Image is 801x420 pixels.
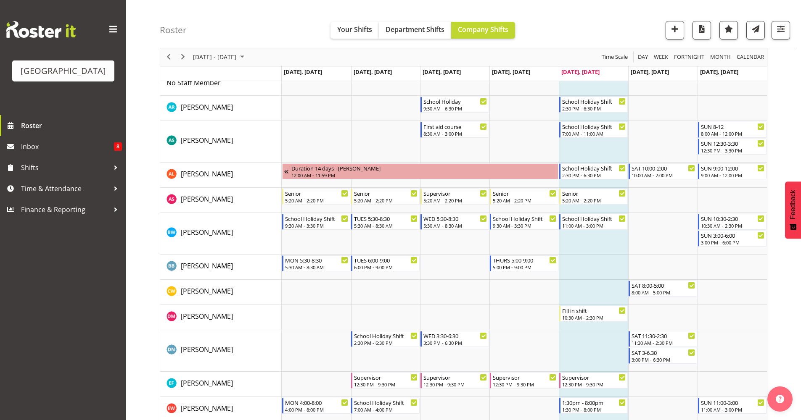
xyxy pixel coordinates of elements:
[285,406,349,413] div: 4:00 PM - 8:00 PM
[629,331,697,347] div: Drew Nielsen"s event - SAT 11:30-2:30 Begin From Saturday, October 4, 2025 at 11:30:00 AM GMT+13:...
[673,52,706,63] button: Fortnight
[423,189,487,197] div: Supervisor
[284,68,322,76] span: [DATE], [DATE]
[789,190,797,219] span: Feedback
[160,25,187,35] h4: Roster
[285,214,349,223] div: School Holiday Shift
[354,339,418,346] div: 2:30 PM - 6:30 PM
[337,25,372,34] span: Your Shifts
[181,194,233,204] span: [PERSON_NAME]
[785,181,801,239] button: Feedback - Show survey
[698,163,767,179] div: Alex Laverty"s event - SUN 9:00-12:00 Begin From Sunday, October 5, 2025 at 9:00:00 AM GMT+13:00 ...
[420,122,489,138] div: Ajay Smith"s event - First aid course Begin From Wednesday, October 1, 2025 at 8:30:00 AM GMT+13:...
[776,395,784,403] img: help-xxl-2.png
[291,172,557,178] div: 12:00 AM - 11:59 PM
[160,71,282,96] td: No Staff Member resource
[190,48,249,66] div: Sep 29 - Oct 05, 2025
[698,139,767,155] div: Ajay Smith"s event - SUN 12:30-3:30 Begin From Sunday, October 5, 2025 at 12:30:00 PM GMT+13:00 E...
[701,172,764,178] div: 9:00 AM - 12:00 PM
[161,48,176,66] div: previous period
[736,52,765,63] span: calendar
[181,404,233,413] span: [PERSON_NAME]
[420,189,489,205] div: Alex Sansom"s event - Supervisor Begin From Wednesday, October 1, 2025 at 5:20:00 AM GMT+13:00 En...
[167,78,221,88] a: No Staff Member
[420,97,489,113] div: Addison Robertson"s event - School Holiday Begin From Wednesday, October 1, 2025 at 9:30:00 AM GM...
[354,189,418,197] div: Senior
[562,406,626,413] div: 1:30 PM - 8:00 PM
[354,381,418,388] div: 12:30 PM - 9:30 PM
[21,161,109,174] span: Shifts
[192,52,237,63] span: [DATE] - [DATE]
[632,331,695,340] div: SAT 11:30-2:30
[181,261,233,271] a: [PERSON_NAME]
[285,197,349,204] div: 5:20 AM - 2:20 PM
[492,68,530,76] span: [DATE], [DATE]
[160,305,282,330] td: Devon Morris-Brown resource
[490,373,558,388] div: Earl Foran"s event - Supervisor Begin From Thursday, October 2, 2025 at 12:30:00 PM GMT+13:00 End...
[493,256,556,264] div: THURS 5:00-9:00
[423,381,487,388] div: 12:30 PM - 9:30 PM
[21,140,114,153] span: Inbox
[632,289,695,296] div: 8:00 AM - 5:00 PM
[160,213,282,255] td: Ben Wyatt resource
[330,22,379,39] button: Your Shifts
[181,102,233,112] span: [PERSON_NAME]
[698,122,767,138] div: Ajay Smith"s event - SUN 8-12 Begin From Sunday, October 5, 2025 at 8:00:00 AM GMT+13:00 Ends At ...
[163,52,174,63] button: Previous
[160,330,282,372] td: Drew Nielsen resource
[735,52,766,63] button: Month
[423,105,487,112] div: 9:30 AM - 6:30 PM
[181,102,233,112] a: [PERSON_NAME]
[562,172,626,178] div: 2:30 PM - 6:30 PM
[114,142,122,151] span: 8
[559,97,628,113] div: Addison Robertson"s event - School Holiday Shift Begin From Friday, October 3, 2025 at 2:30:00 PM...
[423,122,487,131] div: First aid course
[562,214,626,223] div: School Holiday Shift
[701,164,764,172] div: SUN 9:00-12:00
[181,169,233,178] span: [PERSON_NAME]
[423,214,487,223] div: WED 5:30-8:30
[601,52,629,63] span: Time Scale
[181,136,233,145] span: [PERSON_NAME]
[423,373,487,381] div: Supervisor
[354,406,418,413] div: 7:00 AM - 4:00 PM
[559,163,628,179] div: Alex Laverty"s event - School Holiday Shift Begin From Friday, October 3, 2025 at 2:30:00 PM GMT+...
[21,119,122,132] span: Roster
[167,78,221,87] span: No Staff Member
[700,68,738,76] span: [DATE], [DATE]
[490,214,558,230] div: Ben Wyatt"s event - School Holiday Shift Begin From Thursday, October 2, 2025 at 9:30:00 AM GMT+1...
[701,139,764,147] div: SUN 12:30-3:30
[192,52,248,63] button: October 2025
[181,228,233,237] span: [PERSON_NAME]
[21,203,109,216] span: Finance & Reporting
[562,381,626,388] div: 12:30 PM - 9:30 PM
[562,189,626,197] div: Senior
[423,339,487,346] div: 3:30 PM - 6:30 PM
[701,406,764,413] div: 11:00 AM - 3:00 PM
[562,105,626,112] div: 2:30 PM - 6:30 PM
[559,398,628,414] div: Emily Wheeler"s event - 1:30pm - 8:00pm Begin From Friday, October 3, 2025 at 1:30:00 PM GMT+13:0...
[493,222,556,229] div: 9:30 AM - 3:30 PM
[698,398,767,414] div: Emily Wheeler"s event - SUN 11:00-3:00 Begin From Sunday, October 5, 2025 at 11:00:00 AM GMT+13:0...
[490,255,558,271] div: Bradley Barton"s event - THURS 5:00-9:00 Begin From Thursday, October 2, 2025 at 5:00:00 PM GMT+1...
[160,280,282,305] td: Cain Wilson resource
[181,286,233,296] a: [PERSON_NAME]
[176,48,190,66] div: next period
[632,348,695,357] div: SAT 3-6.30
[285,264,349,270] div: 5:30 AM - 8:30 AM
[673,52,705,63] span: Fortnight
[181,312,233,321] span: [PERSON_NAME]
[637,52,649,63] span: Day
[701,122,764,131] div: SUN 8-12
[709,52,732,63] span: Month
[562,306,626,315] div: Fill in shift
[181,194,233,204] a: [PERSON_NAME]
[351,398,420,414] div: Emily Wheeler"s event - School Holiday Shift Begin From Tuesday, September 30, 2025 at 7:00:00 AM...
[562,164,626,172] div: School Holiday Shift
[285,256,349,264] div: MON 5:30-8:30
[562,197,626,204] div: 5:20 AM - 2:20 PM
[559,122,628,138] div: Ajay Smith"s event - School Holiday Shift Begin From Friday, October 3, 2025 at 7:00:00 AM GMT+13...
[493,264,556,270] div: 5:00 PM - 9:00 PM
[420,373,489,388] div: Earl Foran"s event - Supervisor Begin From Wednesday, October 1, 2025 at 12:30:00 PM GMT+13:00 En...
[181,311,233,321] a: [PERSON_NAME]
